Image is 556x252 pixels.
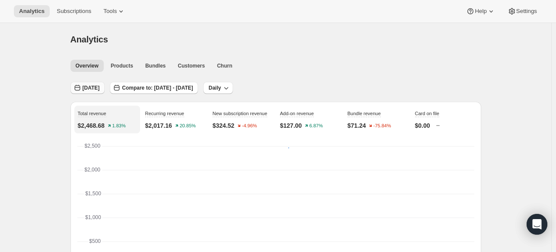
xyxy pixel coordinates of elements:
[461,5,500,17] button: Help
[178,62,205,69] span: Customers
[110,82,198,94] button: Compare to: [DATE] - [DATE]
[19,8,45,15] span: Analytics
[84,143,100,149] text: $2,500
[527,214,547,235] div: Open Intercom Messenger
[76,62,99,69] span: Overview
[213,111,268,116] span: New subscription revenue
[213,121,235,130] p: $324.52
[516,8,537,15] span: Settings
[502,5,542,17] button: Settings
[89,238,101,244] text: $500
[348,111,381,116] span: Bundle revenue
[280,121,302,130] p: $127.00
[217,62,232,69] span: Churn
[83,84,100,91] span: [DATE]
[310,123,323,129] text: 6.87%
[78,121,105,130] p: $2,468.68
[14,5,50,17] button: Analytics
[242,123,257,129] text: -4.96%
[475,8,486,15] span: Help
[348,121,366,130] p: $71.24
[84,167,100,173] text: $2,000
[415,111,439,116] span: Card on file
[57,8,91,15] span: Subscriptions
[51,5,96,17] button: Subscriptions
[103,8,117,15] span: Tools
[70,82,105,94] button: [DATE]
[98,5,131,17] button: Tools
[85,214,101,220] text: $1,000
[208,84,221,91] span: Daily
[78,111,106,116] span: Total revenue
[111,62,133,69] span: Products
[145,62,166,69] span: Bundles
[203,82,233,94] button: Daily
[122,84,193,91] span: Compare to: [DATE] - [DATE]
[85,191,101,197] text: $1,500
[112,123,125,129] text: 1.83%
[145,111,185,116] span: Recurring revenue
[280,111,314,116] span: Add-on revenue
[374,123,391,129] text: -75.84%
[145,121,172,130] p: $2,017.16
[415,121,430,130] p: $0.00
[70,35,108,44] span: Analytics
[179,123,196,129] text: 20.85%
